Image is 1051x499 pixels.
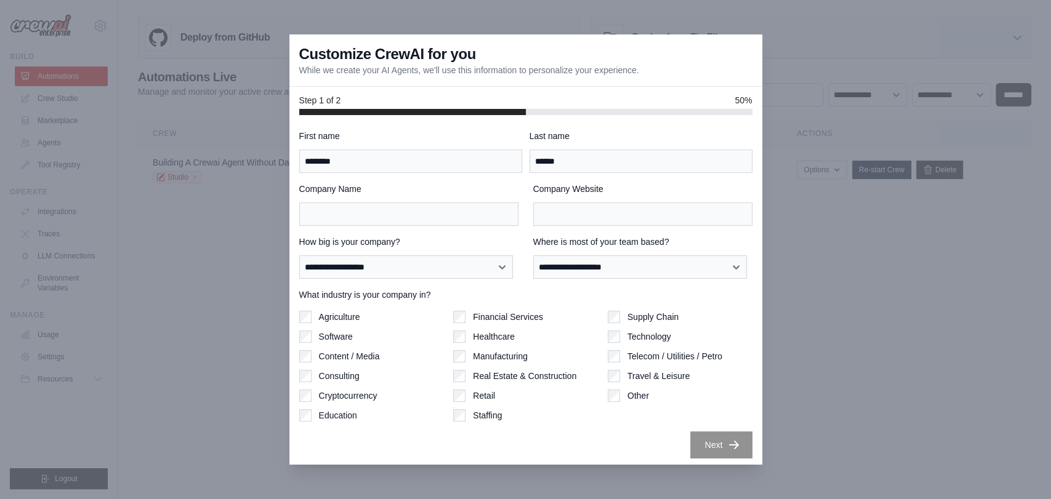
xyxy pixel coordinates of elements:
label: First name [299,130,522,142]
label: Agriculture [319,311,360,323]
label: Company Website [533,183,752,195]
iframe: Chat Widget [775,20,1051,499]
label: Software [319,330,353,343]
span: 50% [735,94,752,106]
label: Consulting [319,370,360,382]
label: What industry is your company in? [299,289,752,301]
label: Last name [530,130,752,142]
label: Other [627,389,649,402]
label: Real Estate & Construction [473,370,576,382]
label: Staffing [473,409,502,421]
label: Where is most of your team based? [533,236,752,248]
span: Step 1 of 2 [299,94,341,106]
label: Technology [627,330,671,343]
label: Education [319,409,357,421]
label: Content / Media [319,350,380,362]
label: Retail [473,389,495,402]
label: Company Name [299,183,518,195]
p: While we create your AI Agents, we'll use this information to personalize your experience. [299,64,639,76]
label: Financial Services [473,311,543,323]
label: Cryptocurrency [319,389,377,402]
label: Travel & Leisure [627,370,690,382]
h3: Customize CrewAI for you [299,44,476,64]
label: How big is your company? [299,236,518,248]
label: Healthcare [473,330,515,343]
label: Telecom / Utilities / Petro [627,350,722,362]
button: Next [690,431,752,458]
label: Supply Chain [627,311,679,323]
label: Manufacturing [473,350,528,362]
